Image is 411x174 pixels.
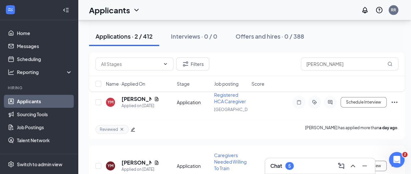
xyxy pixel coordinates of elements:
[305,125,398,134] p: [PERSON_NAME] has applied more than .
[251,81,264,87] span: Score
[177,81,190,87] span: Stage
[214,152,247,171] span: Caregivers Needed Willing To Train
[96,32,153,40] div: Applications · 2 / 412
[17,161,62,168] div: Switch to admin view
[236,32,304,40] div: Offers and hires · 0 / 388
[176,57,209,70] button: Filter Filters
[17,134,72,147] a: Talent Network
[389,152,405,168] iframe: Intercom live chat
[108,163,113,168] div: YM
[17,108,72,121] a: Sourcing Tools
[154,160,159,165] svg: Document
[108,99,113,105] div: YM
[163,61,168,67] svg: ChevronDown
[89,5,130,16] h1: Applicants
[8,153,71,159] div: Team Management
[17,53,72,66] a: Scheduling
[379,125,397,130] b: a day ago
[100,127,118,132] span: Reviewed
[270,162,282,169] h3: Chat
[391,7,396,13] div: RR
[349,162,357,170] svg: ChevronUp
[288,163,291,169] div: 5
[336,161,346,171] button: ComposeMessage
[214,107,255,112] span: [GEOGRAPHIC_DATA]
[122,166,159,173] div: Applied on [DATE]
[391,98,398,106] svg: Ellipses
[295,100,303,105] svg: Note
[375,6,383,14] svg: QuestionInfo
[8,69,14,75] svg: Analysis
[63,7,69,13] svg: Collapse
[301,57,398,70] input: Search in applications
[119,127,124,132] svg: Cross
[340,97,387,107] button: Schedule Interview
[101,60,160,68] input: All Stages
[7,6,14,13] svg: WorkstreamLogo
[17,27,72,40] a: Home
[361,162,368,170] svg: Minimize
[17,40,72,53] a: Messages
[311,100,318,105] svg: ActiveTag
[122,95,151,103] h5: [PERSON_NAME]
[361,6,369,14] svg: Notifications
[359,161,370,171] button: Minimize
[133,6,140,14] svg: ChevronDown
[122,159,151,166] h5: [PERSON_NAME]
[214,81,238,87] span: Job posting
[182,60,189,68] svg: Filter
[402,152,407,157] span: 2
[214,92,246,104] span: Registered HCA Caregiver
[177,163,210,169] div: Application
[8,161,14,168] svg: Settings
[17,121,72,134] a: Job Postings
[154,96,159,102] svg: Document
[8,85,71,91] div: Hiring
[17,95,72,108] a: Applicants
[326,100,334,105] svg: ActiveChat
[387,61,392,67] svg: MagnifyingGlass
[337,162,345,170] svg: ComposeMessage
[177,99,210,106] div: Application
[122,103,159,109] div: Applied on [DATE]
[131,127,135,132] span: edit
[17,69,73,75] div: Reporting
[171,32,217,40] div: Interviews · 0 / 0
[106,81,145,87] span: Name · Applied On
[348,161,358,171] button: ChevronUp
